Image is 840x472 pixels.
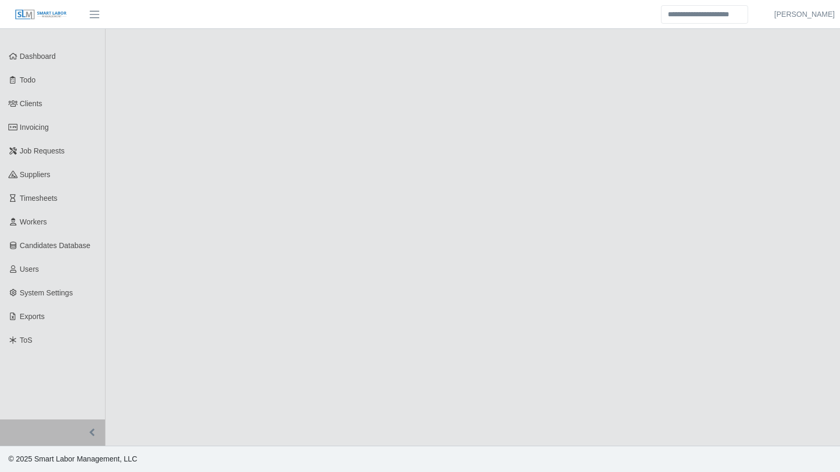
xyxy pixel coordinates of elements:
[20,52,56,60] span: Dashboard
[20,147,65,155] span: Job Requests
[20,312,45,321] span: Exports
[20,123,49,131] span: Invoicing
[774,9,835,20] a: [PERSON_NAME]
[20,170,50,179] span: Suppliers
[8,455,137,463] span: © 2025 Smart Labor Management, LLC
[20,289,73,297] span: System Settings
[15,9,67,20] img: SLM Logo
[20,99,43,108] span: Clients
[20,265,39,273] span: Users
[20,336,33,344] span: ToS
[20,194,58,202] span: Timesheets
[20,241,91,250] span: Candidates Database
[661,5,748,24] input: Search
[20,218,47,226] span: Workers
[20,76,36,84] span: Todo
